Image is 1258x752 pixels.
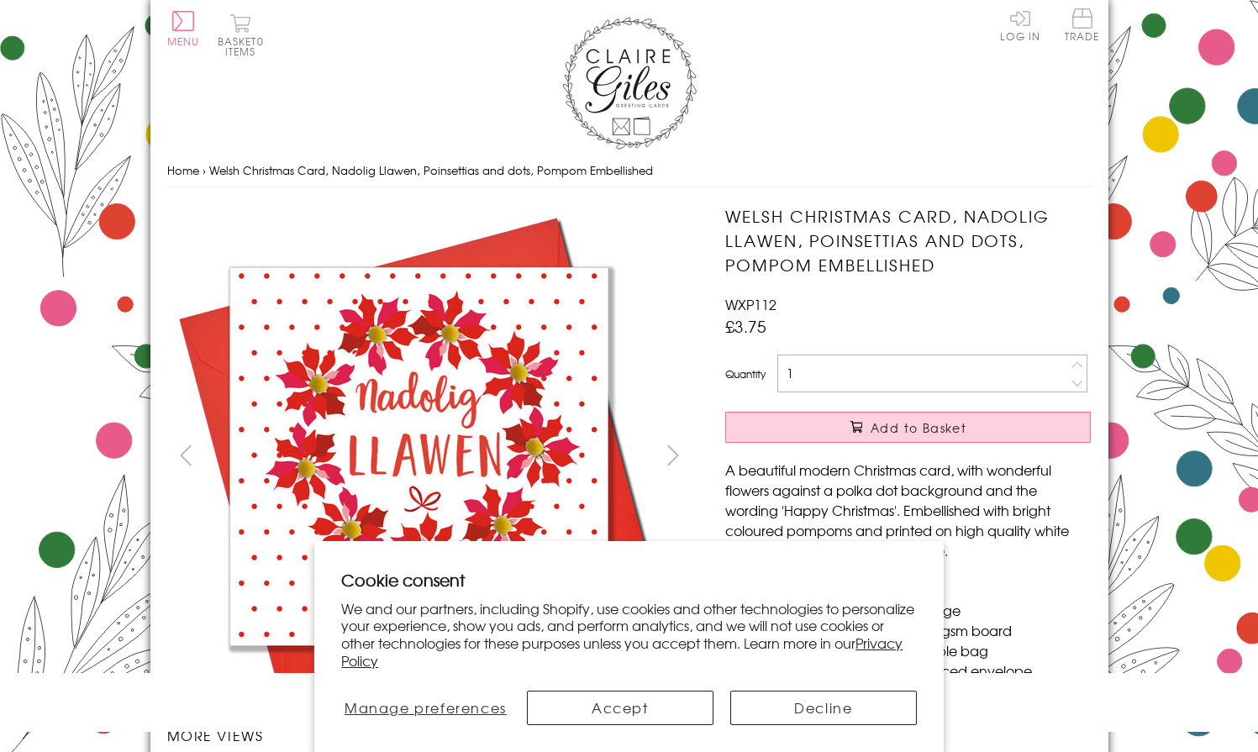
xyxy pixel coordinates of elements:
[725,460,1091,560] p: A beautiful modern Christmas card, with wonderful flowers against a polka dot background and the ...
[725,366,766,381] label: Quantity
[167,11,200,46] button: Menu
[654,436,692,474] button: next
[341,691,509,725] button: Manage preferences
[341,633,903,670] a: Privacy Policy
[341,568,917,592] h2: Cookie consent
[1000,8,1040,41] a: Log In
[692,204,1196,607] img: Welsh Christmas Card, Nadolig Llawen, Poinsettias and dots, Pompom Embellished
[167,725,692,745] h3: More views
[166,204,671,708] img: Welsh Christmas Card, Nadolig Llawen, Poinsettias and dots, Pompom Embellished
[341,600,917,670] p: We and our partners, including Shopify, use cookies and other technologies to personalize your ex...
[725,412,1091,443] button: Add to Basket
[1065,8,1100,41] span: Trade
[725,204,1091,276] h1: Welsh Christmas Card, Nadolig Llawen, Poinsettias and dots, Pompom Embellished
[203,162,206,178] span: ›
[167,162,199,178] a: Home
[725,314,766,338] span: £3.75
[725,294,776,314] span: WXP112
[730,691,917,725] button: Decline
[871,419,966,436] span: Add to Basket
[1065,8,1100,45] a: Trade
[345,697,507,718] span: Manage preferences
[209,162,653,178] span: Welsh Christmas Card, Nadolig Llawen, Poinsettias and dots, Pompom Embellished
[167,154,1092,188] nav: breadcrumbs
[527,691,713,725] button: Accept
[167,34,200,49] span: Menu
[562,17,697,150] img: Claire Giles Greetings Cards
[167,436,205,474] button: prev
[218,13,264,56] button: Basket0 items
[225,34,264,59] span: 0 items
